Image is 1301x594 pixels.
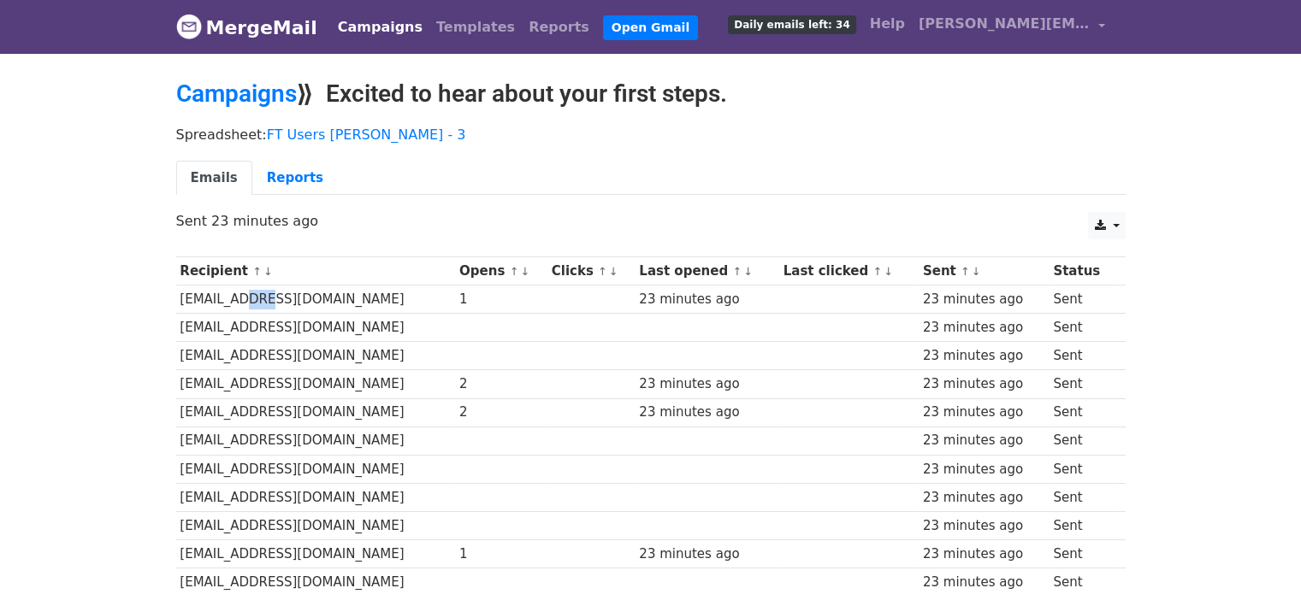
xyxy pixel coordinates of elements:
td: Sent [1049,370,1115,398]
td: Sent [1049,314,1115,342]
div: 23 minutes ago [923,488,1045,508]
th: Sent [919,257,1049,285]
div: 23 minutes ago [923,573,1045,592]
a: ↓ [263,265,273,278]
a: ↑ [510,265,519,278]
span: [PERSON_NAME][EMAIL_ADDRESS] [919,14,1090,34]
th: Opens [455,257,547,285]
a: ↓ [972,265,981,278]
th: Status [1049,257,1115,285]
img: MergeMail logo [176,14,202,39]
div: 23 minutes ago [923,374,1045,394]
a: MergeMail [176,9,317,45]
td: Sent [1049,285,1115,314]
td: Sent [1049,540,1115,568]
td: [EMAIL_ADDRESS][DOMAIN_NAME] [176,370,456,398]
a: ↑ [598,265,607,278]
a: ↓ [609,265,618,278]
div: 2 [459,403,543,422]
a: ↓ [520,265,529,278]
td: [EMAIL_ADDRESS][DOMAIN_NAME] [176,426,456,455]
a: Open Gmail [603,15,698,40]
a: ↓ [884,265,893,278]
td: [EMAIL_ADDRESS][DOMAIN_NAME] [176,511,456,539]
span: Daily emails left: 34 [728,15,855,34]
a: Reports [252,161,338,196]
a: ↑ [961,265,970,278]
td: [EMAIL_ADDRESS][DOMAIN_NAME] [176,540,456,568]
div: 23 minutes ago [923,403,1045,422]
td: [EMAIL_ADDRESS][DOMAIN_NAME] [176,455,456,483]
a: Help [863,7,912,41]
div: 23 minutes ago [923,431,1045,450]
td: Sent [1049,455,1115,483]
td: [EMAIL_ADDRESS][DOMAIN_NAME] [176,398,456,426]
div: 1 [459,544,543,564]
div: 23 minutes ago [923,290,1045,309]
div: 23 minutes ago [923,544,1045,564]
p: Sent 23 minutes ago [176,212,1126,230]
a: ↑ [872,265,882,278]
td: [EMAIL_ADDRESS][DOMAIN_NAME] [176,342,456,370]
p: Spreadsheet: [176,126,1126,144]
div: 23 minutes ago [923,460,1045,479]
iframe: Chat Widget [1215,512,1301,594]
td: [EMAIL_ADDRESS][DOMAIN_NAME] [176,483,456,511]
a: Templates [429,10,522,44]
th: Recipient [176,257,456,285]
td: Sent [1049,426,1115,455]
div: 23 minutes ago [639,403,775,422]
td: Sent [1049,483,1115,511]
div: 23 minutes ago [639,290,775,309]
a: ↓ [743,265,753,278]
td: Sent [1049,511,1115,539]
div: 23 minutes ago [923,318,1045,338]
a: ↑ [732,265,742,278]
a: Reports [522,10,596,44]
td: Sent [1049,342,1115,370]
th: Last clicked [779,257,919,285]
th: Clicks [547,257,636,285]
a: FT Users [PERSON_NAME] - 3 [267,126,466,143]
div: 2 [459,374,543,394]
td: [EMAIL_ADDRESS][DOMAIN_NAME] [176,285,456,314]
a: [PERSON_NAME][EMAIL_ADDRESS] [912,7,1112,47]
a: Emails [176,161,252,196]
div: 23 minutes ago [639,374,775,394]
th: Last opened [635,257,778,285]
div: 23 minutes ago [639,544,775,564]
div: 1 [459,290,543,309]
a: Daily emails left: 34 [721,7,862,41]
div: 23 minutes ago [923,346,1045,366]
td: [EMAIL_ADDRESS][DOMAIN_NAME] [176,314,456,342]
a: Campaigns [331,10,429,44]
td: Sent [1049,398,1115,426]
a: ↑ [252,265,262,278]
div: 23 minutes ago [923,516,1045,536]
h2: ⟫ Excited to hear about your first steps. [176,79,1126,109]
a: Campaigns [176,79,297,108]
